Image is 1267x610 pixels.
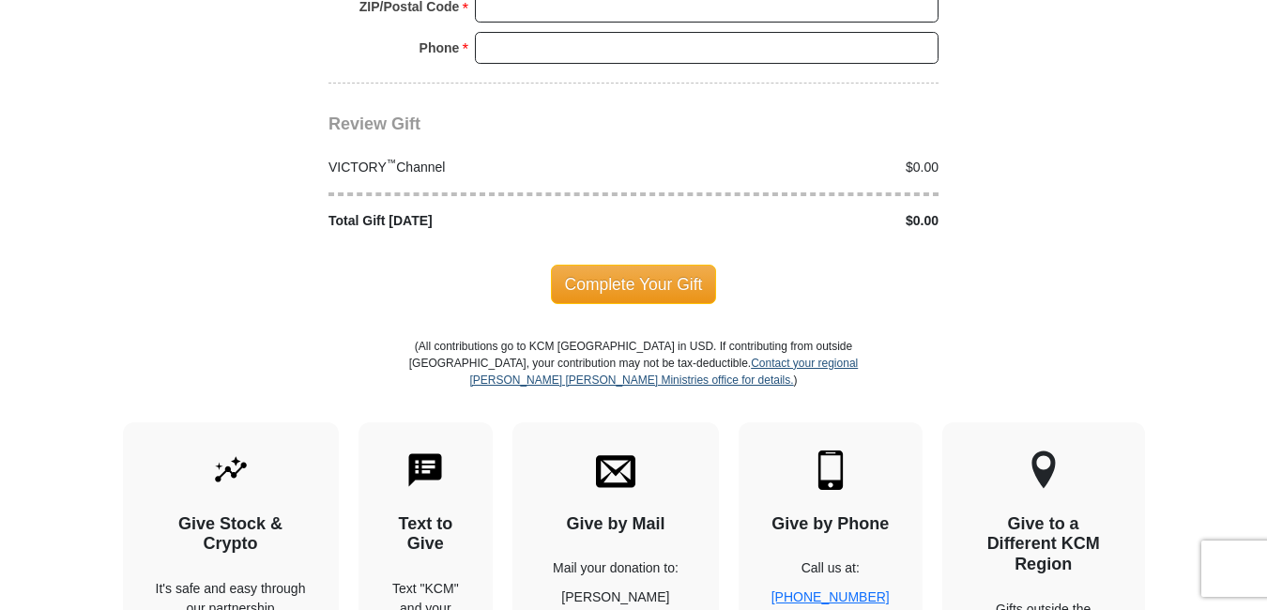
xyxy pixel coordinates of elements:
[319,211,634,231] div: Total Gift [DATE]
[551,265,717,304] span: Complete Your Gift
[633,211,949,231] div: $0.00
[405,450,445,490] img: text-to-give.svg
[771,558,890,578] p: Call us at:
[811,450,850,490] img: mobile.svg
[545,514,686,535] h4: Give by Mail
[596,450,635,490] img: envelope.svg
[771,589,890,604] a: [PHONE_NUMBER]
[469,357,858,387] a: Contact your regional [PERSON_NAME] [PERSON_NAME] Ministries office for details.
[211,450,251,490] img: give-by-stock.svg
[391,514,461,555] h4: Text to Give
[1030,450,1057,490] img: other-region
[545,558,686,578] p: Mail your donation to:
[328,114,420,133] span: Review Gift
[319,158,634,177] div: VICTORY Channel
[975,514,1112,575] h4: Give to a Different KCM Region
[387,157,397,168] sup: ™
[156,514,306,555] h4: Give Stock & Crypto
[633,158,949,177] div: $0.00
[408,338,859,422] p: (All contributions go to KCM [GEOGRAPHIC_DATA] in USD. If contributing from outside [GEOGRAPHIC_D...
[420,35,460,61] strong: Phone
[771,514,890,535] h4: Give by Phone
